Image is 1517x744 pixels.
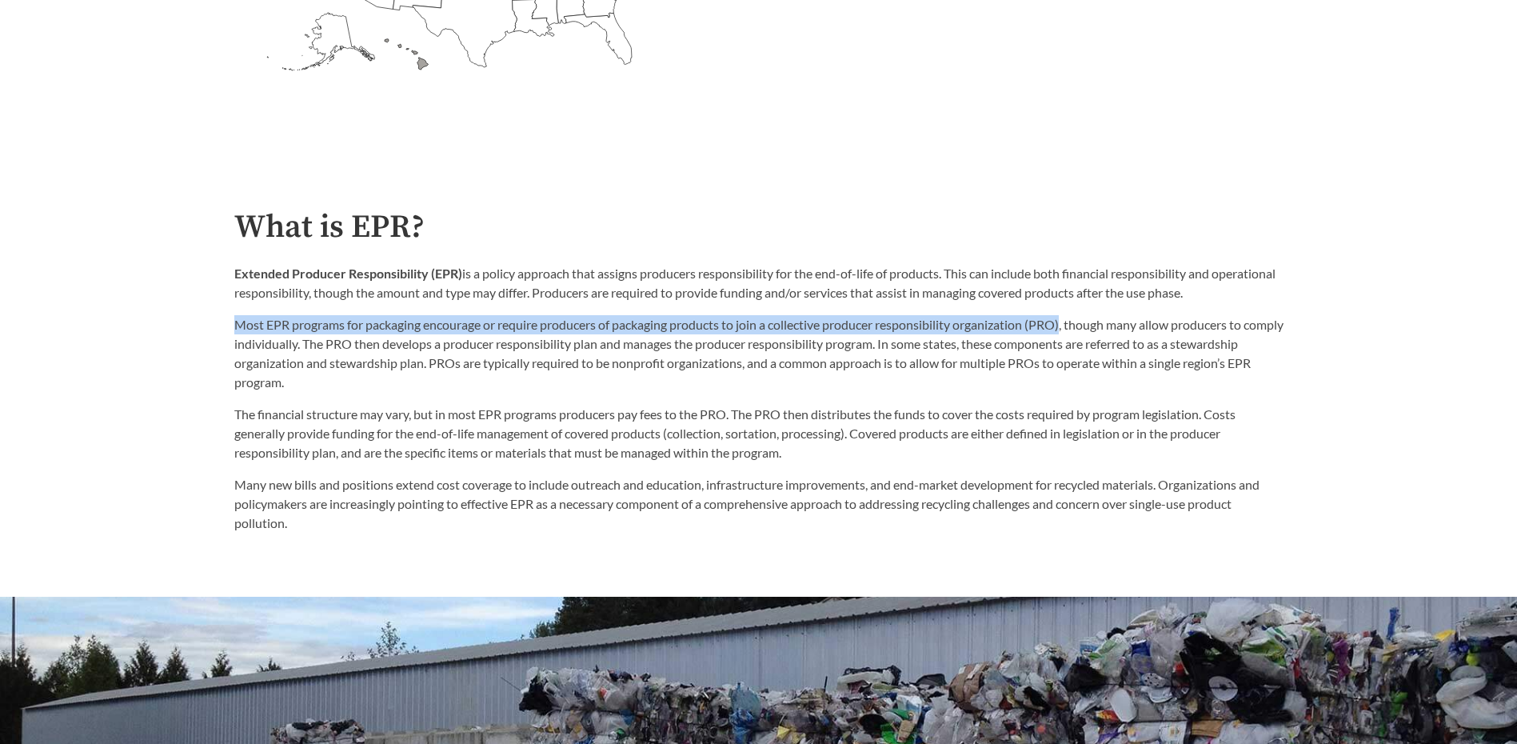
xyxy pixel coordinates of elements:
p: Many new bills and positions extend cost coverage to include outreach and education, infrastructu... [234,475,1283,533]
p: Most EPR programs for packaging encourage or require producers of packaging products to join a co... [234,315,1283,392]
strong: Extended Producer Responsibility (EPR) [234,266,462,281]
p: The financial structure may vary, but in most EPR programs producers pay fees to the PRO. The PRO... [234,405,1283,462]
p: is a policy approach that assigns producers responsibility for the end-of-life of products. This ... [234,264,1283,302]
h2: What is EPR? [234,210,1283,246]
